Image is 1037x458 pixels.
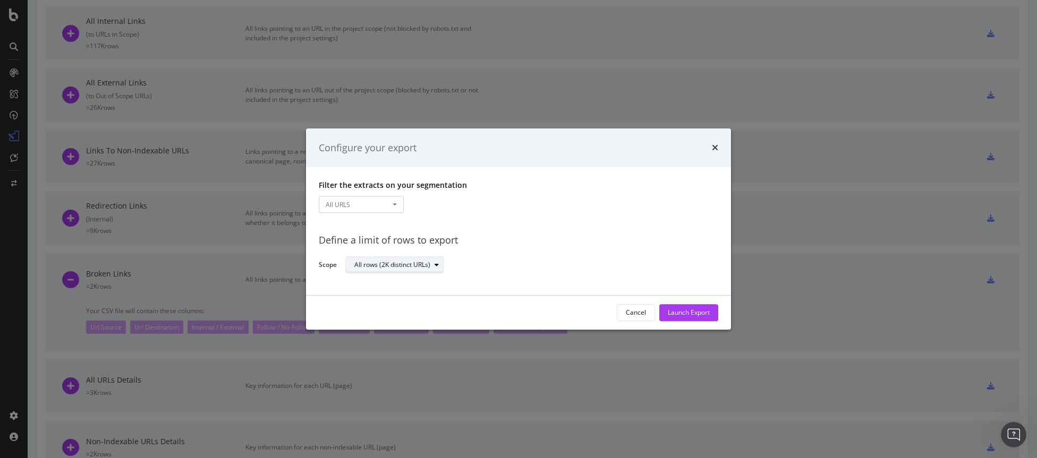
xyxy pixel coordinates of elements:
[319,196,404,213] button: All URLS
[319,260,337,272] label: Scope
[659,304,718,321] button: Launch Export
[668,308,710,317] div: Launch Export
[354,262,430,269] div: All rows (2K distinct URLs)
[345,257,444,274] button: All rows (2K distinct URLs)
[319,180,718,191] p: Filter the extracts on your segmentation
[319,141,416,155] div: Configure your export
[626,308,646,317] div: Cancel
[617,304,655,321] button: Cancel
[1001,422,1026,447] iframe: Intercom live chat
[712,141,718,155] div: times
[319,234,718,248] div: Define a limit of rows to export
[306,128,731,330] div: modal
